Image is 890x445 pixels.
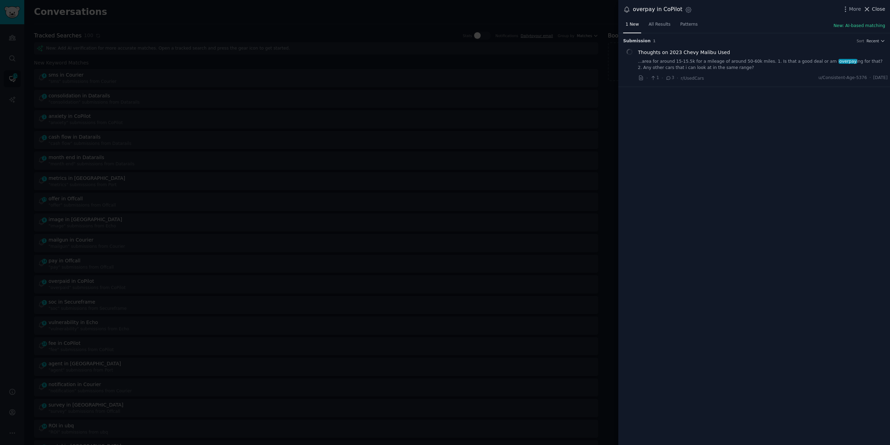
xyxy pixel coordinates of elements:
[623,19,641,33] a: 1 New
[623,38,651,44] span: Submission
[633,5,682,14] div: overpay in CoPilot
[818,75,867,81] span: u/Consistent-Age-5376
[839,59,857,64] span: overpay
[678,19,700,33] a: Patterns
[665,75,674,81] span: 3
[680,21,698,28] span: Patterns
[626,21,639,28] span: 1 New
[681,76,704,81] span: r/UsedCars
[872,6,885,13] span: Close
[863,6,885,13] button: Close
[873,75,888,81] span: [DATE]
[650,75,659,81] span: 1
[857,38,864,43] div: Sort
[638,49,730,56] a: Thoughts on 2023 Chevy Malibu Used
[866,38,879,43] span: Recent
[866,38,885,43] button: Recent
[648,21,670,28] span: All Results
[653,39,655,43] span: 1
[638,59,888,71] a: ...area for around 15-15.5k for a mileage of around 50-60k miles. 1. Is that a good deal or am Io...
[646,75,648,82] span: ·
[646,19,673,33] a: All Results
[842,6,861,13] button: More
[834,23,885,29] button: New: AI-based matching
[662,75,663,82] span: ·
[849,6,861,13] span: More
[677,75,678,82] span: ·
[870,75,871,81] span: ·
